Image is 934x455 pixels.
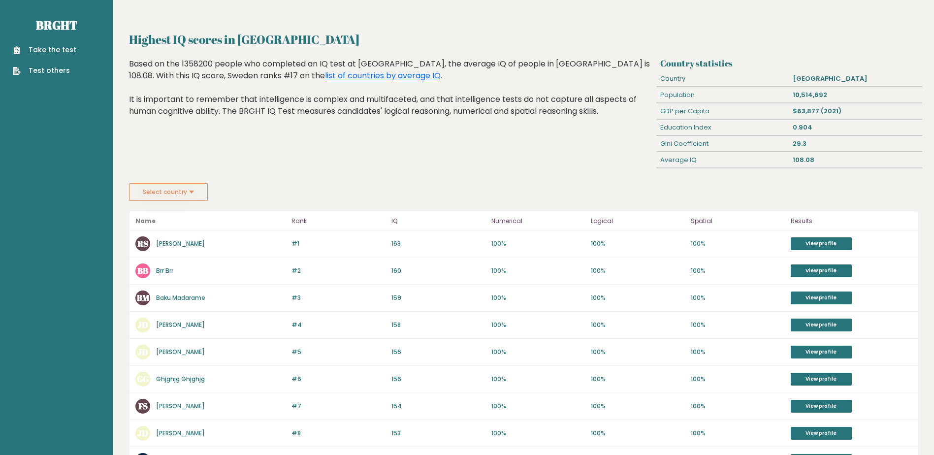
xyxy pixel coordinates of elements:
p: Spatial [691,215,785,227]
p: 100% [591,348,685,357]
a: View profile [791,373,852,386]
p: 100% [691,402,785,411]
text: RS [137,238,148,249]
p: #7 [291,402,386,411]
div: Average IQ [656,152,789,168]
a: [PERSON_NAME] [156,402,205,410]
p: Results [791,215,912,227]
p: #1 [291,239,386,248]
p: Rank [291,215,386,227]
div: Country [656,71,789,87]
h2: Highest IQ scores in [GEOGRAPHIC_DATA] [129,31,918,48]
a: [PERSON_NAME] [156,429,205,437]
p: 100% [591,321,685,329]
div: 108.08 [789,152,922,168]
b: Name [135,217,156,225]
p: #5 [291,348,386,357]
div: 29.3 [789,136,922,152]
p: 100% [491,348,585,357]
a: View profile [791,400,852,413]
p: Numerical [491,215,585,227]
text: JD [137,427,148,439]
p: 100% [491,321,585,329]
a: View profile [791,292,852,304]
a: Brr Brr [156,266,173,275]
p: 100% [491,402,585,411]
p: 163 [391,239,485,248]
a: [PERSON_NAME] [156,239,205,248]
p: #8 [291,429,386,438]
a: View profile [791,427,852,440]
p: #2 [291,266,386,275]
p: 100% [691,348,785,357]
a: View profile [791,264,852,277]
a: View profile [791,346,852,358]
p: 100% [591,429,685,438]
text: JD [137,346,148,357]
p: 100% [691,375,785,384]
p: 156 [391,375,485,384]
p: IQ [391,215,485,227]
p: 100% [591,293,685,302]
div: Gini Coefficient [656,136,789,152]
text: BM [137,292,150,303]
p: 100% [491,239,585,248]
p: 100% [691,266,785,275]
p: 100% [691,293,785,302]
div: Population [656,87,789,103]
div: $63,877 (2021) [789,103,922,119]
a: View profile [791,237,852,250]
div: Education Index [656,120,789,135]
div: 0.904 [789,120,922,135]
p: 100% [491,429,585,438]
p: #3 [291,293,386,302]
a: Take the test [13,45,76,55]
a: Brght [36,17,77,33]
p: #4 [291,321,386,329]
a: [PERSON_NAME] [156,321,205,329]
a: [PERSON_NAME] [156,348,205,356]
a: list of countries by average IQ [325,70,441,81]
div: [GEOGRAPHIC_DATA] [789,71,922,87]
p: 154 [391,402,485,411]
p: Logical [591,215,685,227]
p: 100% [491,266,585,275]
p: #6 [291,375,386,384]
p: 100% [591,402,685,411]
button: Select country [129,183,208,201]
text: BB [137,265,148,276]
text: FS [138,400,148,412]
p: 100% [691,429,785,438]
p: 156 [391,348,485,357]
div: 10,514,692 [789,87,922,103]
p: 100% [491,293,585,302]
a: Test others [13,65,76,76]
a: Ghjghjg Ghjghjg [156,375,205,383]
p: 100% [491,375,585,384]
p: 159 [391,293,485,302]
p: 160 [391,266,485,275]
a: View profile [791,319,852,331]
div: Based on the 1358200 people who completed an IQ test at [GEOGRAPHIC_DATA], the average IQ of peop... [129,58,653,132]
p: 158 [391,321,485,329]
div: GDP per Capita [656,103,789,119]
text: GG [137,373,149,385]
p: 100% [691,239,785,248]
p: 100% [591,239,685,248]
p: 100% [591,375,685,384]
p: 100% [691,321,785,329]
p: 100% [591,266,685,275]
text: JD [137,319,148,330]
h3: Country statistics [660,58,918,68]
a: Baku Madarame [156,293,205,302]
p: 153 [391,429,485,438]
